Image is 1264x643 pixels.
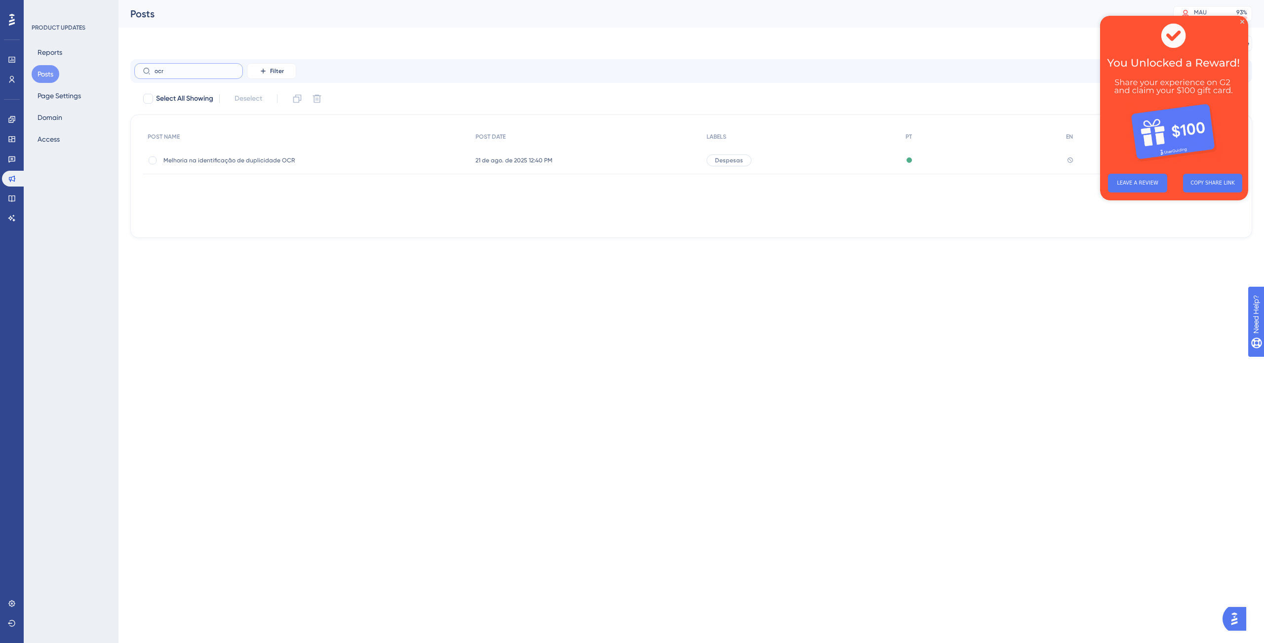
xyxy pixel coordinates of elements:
[1194,8,1207,16] div: MAU
[155,68,235,75] input: Search
[32,43,68,61] button: Reports
[163,156,321,164] span: Melhoria na identificação de duplicidade OCR
[8,158,67,177] button: LEAVE A REVIEW
[32,65,59,83] button: Posts
[130,7,1148,21] div: Posts
[1236,8,1247,16] div: 93 %
[83,158,142,177] button: COPY SHARE LINK
[475,156,553,164] span: 21 de ago. de 2025 12:40 PM
[906,133,912,141] span: PT
[156,93,213,105] span: Select All Showing
[32,87,87,105] button: Page Settings
[226,90,271,108] button: Deselect
[1066,133,1073,141] span: EN
[23,2,62,14] span: Need Help?
[715,156,743,164] span: Despesas
[32,130,66,148] button: Access
[235,93,262,105] span: Deselect
[247,63,296,79] button: Filter
[140,4,144,8] div: Close Preview
[1223,604,1252,634] iframe: UserGuiding AI Assistant Launcher
[270,67,284,75] span: Filter
[475,133,506,141] span: POST DATE
[32,109,68,126] button: Domain
[707,133,726,141] span: LABELS
[148,133,180,141] span: POST NAME
[32,24,85,32] div: PRODUCT UPDATES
